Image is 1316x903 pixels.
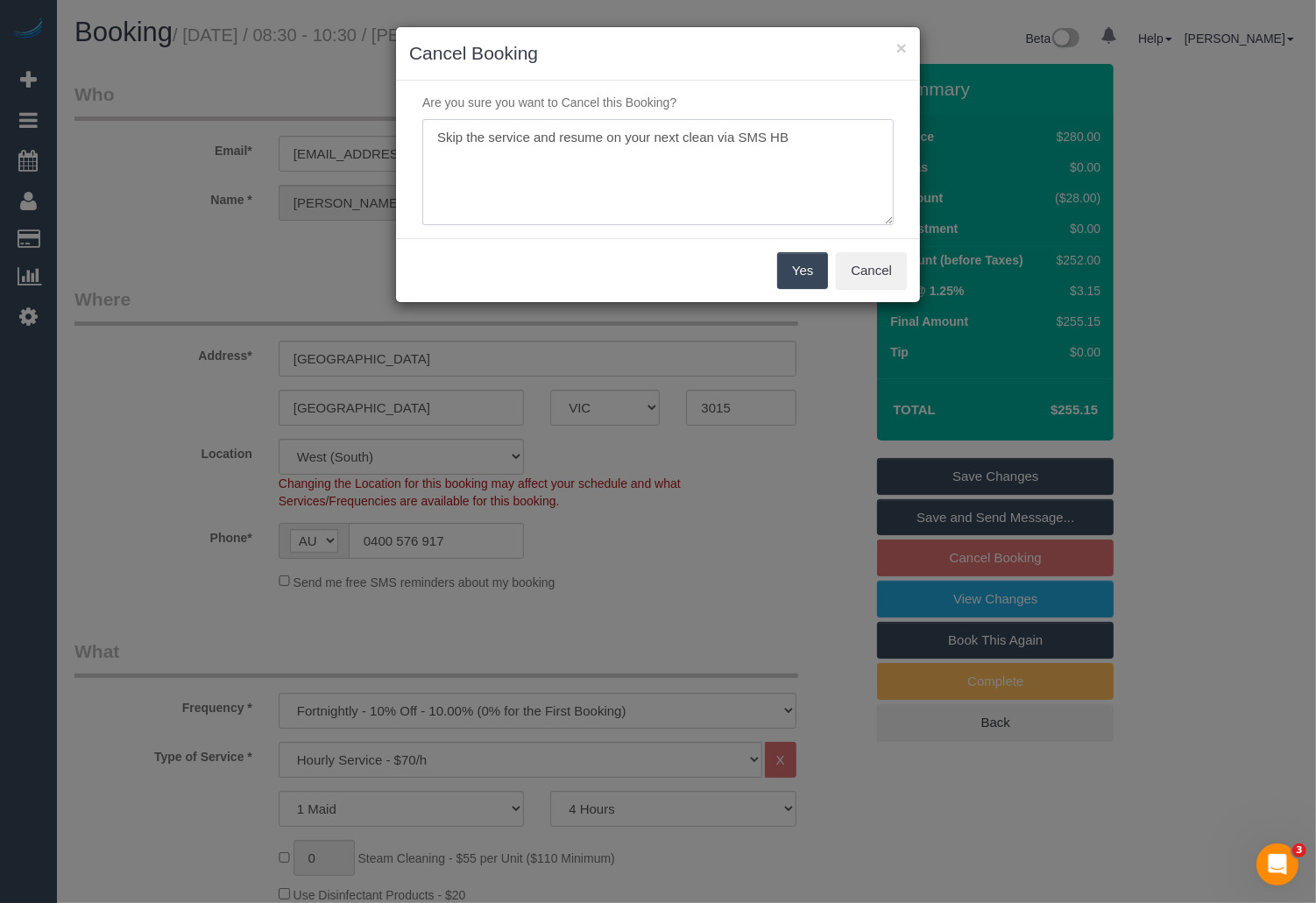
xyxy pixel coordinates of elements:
p: Are you sure you want to Cancel this Booking? [409,94,907,111]
sui-modal: Cancel Booking [396,27,920,302]
button: Cancel [836,252,907,289]
iframe: Intercom live chat [1256,843,1298,885]
span: 3 [1292,843,1306,857]
button: × [896,39,907,57]
h3: Cancel Booking [409,40,907,67]
button: Yes [777,252,828,289]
